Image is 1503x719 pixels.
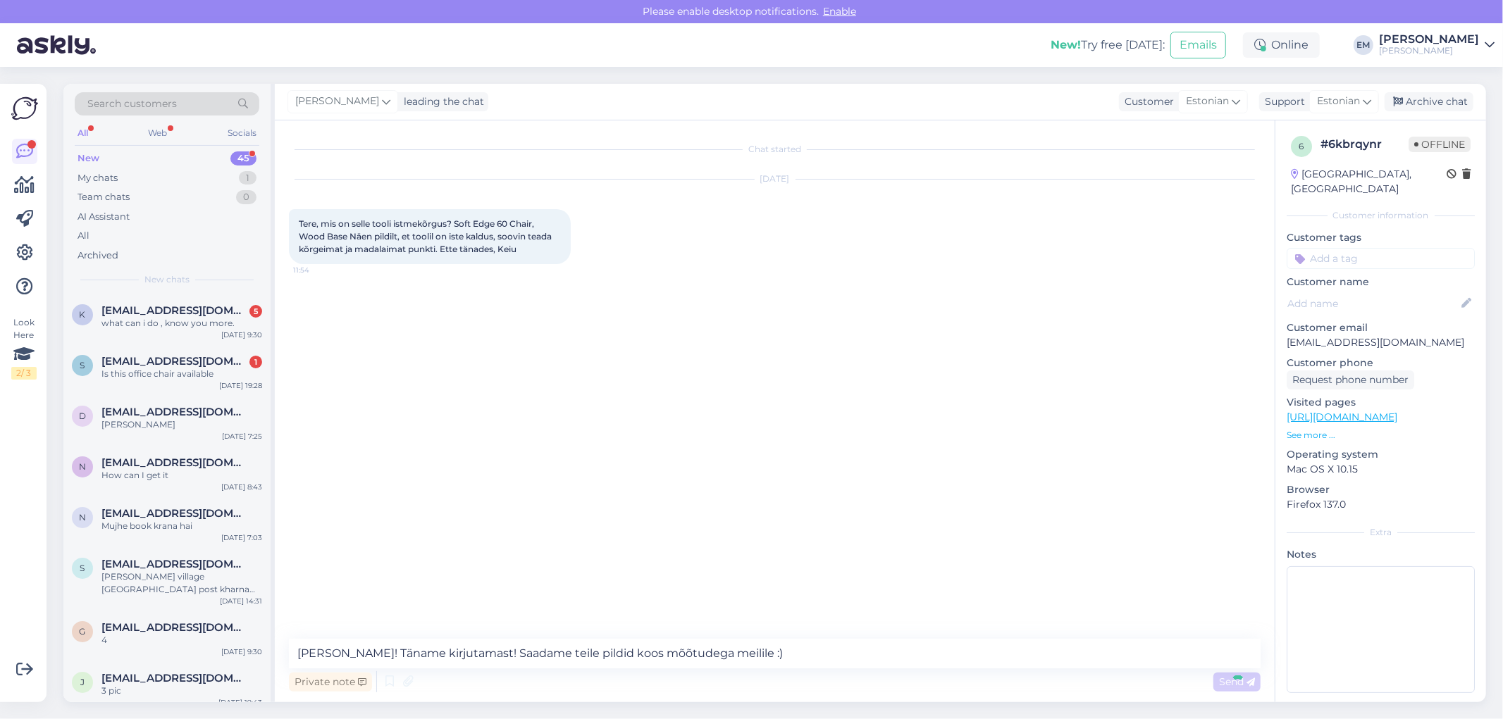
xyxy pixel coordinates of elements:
[101,621,248,634] span: gopalbharwadmer@gmil.com
[230,151,256,165] div: 45
[101,469,262,482] div: How can I get it
[1243,32,1320,58] div: Online
[78,229,89,243] div: All
[219,380,262,391] div: [DATE] 19:28
[1409,137,1471,152] span: Offline
[249,305,262,318] div: 5
[11,316,37,380] div: Look Here
[221,482,262,492] div: [DATE] 8:43
[1299,141,1304,151] span: 6
[78,190,130,204] div: Team chats
[249,356,262,368] div: 1
[1287,356,1475,370] p: Customer phone
[80,563,85,573] span: s
[221,330,262,340] div: [DATE] 9:30
[1287,320,1475,335] p: Customer email
[78,249,118,263] div: Archived
[1287,296,1459,311] input: Add name
[1379,34,1495,56] a: [PERSON_NAME][PERSON_NAME]
[225,124,259,142] div: Socials
[80,309,86,320] span: k
[221,532,262,543] div: [DATE] 7:03
[1379,45,1479,56] div: [PERSON_NAME]
[1291,167,1447,196] div: [GEOGRAPHIC_DATA], [GEOGRAPHIC_DATA]
[79,411,86,421] span: d
[239,171,256,185] div: 1
[819,5,860,18] span: Enable
[101,507,248,520] span: nitishgupta0426@gmail.com
[1287,482,1475,497] p: Browser
[398,94,484,109] div: leading the chat
[87,96,177,111] span: Search customers
[1119,94,1174,109] div: Customer
[144,273,190,286] span: New chats
[1287,411,1397,423] a: [URL][DOMAIN_NAME]
[222,431,262,442] div: [DATE] 7:25
[289,143,1261,156] div: Chat started
[295,94,379,109] span: [PERSON_NAME]
[78,171,118,185] div: My chats
[299,218,554,254] span: Tere, mis on selle tooli istmekõrgus? Soft Edge 60 Chair, Wood Base Näen pildilt, et toolil on is...
[1051,38,1081,51] b: New!
[236,190,256,204] div: 0
[1287,230,1475,245] p: Customer tags
[1287,275,1475,289] p: Customer name
[1051,37,1165,54] div: Try free [DATE]:
[101,406,248,418] span: dawarbablu982@gmail.com
[1259,94,1305,109] div: Support
[75,124,91,142] div: All
[11,95,38,122] img: Askly Logo
[1317,94,1360,109] span: Estonian
[1287,547,1475,562] p: Notes
[1287,462,1475,477] p: Mac OS X 10.15
[101,418,262,431] div: [PERSON_NAME]
[101,634,262,646] div: 4
[79,461,86,472] span: n
[78,151,99,165] div: New
[101,520,262,532] div: Mujhe book krana hai
[101,570,262,596] div: [PERSON_NAME] village [GEOGRAPHIC_DATA] post kharna thana chandan distick banka me rahte hai
[1287,429,1475,442] p: See more ...
[101,317,262,330] div: what can i do , know you more.
[1170,32,1226,58] button: Emails
[146,124,171,142] div: Web
[220,596,262,606] div: [DATE] 14:31
[78,210,130,224] div: AI Assistant
[1287,395,1475,410] p: Visited pages
[101,684,262,697] div: 3 pic
[80,360,85,370] span: s
[289,173,1261,185] div: [DATE]
[1320,136,1409,153] div: # 6kbrqynr
[221,646,262,657] div: [DATE] 9:30
[101,368,262,380] div: Is this office chair available
[79,512,86,523] span: n
[1186,94,1229,109] span: Estonian
[1287,209,1475,222] div: Customer information
[1287,248,1475,269] input: Add a tag
[1379,34,1479,45] div: [PERSON_NAME]
[1287,335,1475,350] p: [EMAIL_ADDRESS][DOMAIN_NAME]
[293,265,346,275] span: 11:54
[1287,497,1475,512] p: Firefox 137.0
[101,456,248,469] span: nkratiwal43@gmail.com
[101,672,248,684] span: jaiswalbabua96@gmail.com
[80,677,85,687] span: j
[80,626,86,637] span: g
[1385,92,1473,111] div: Archive chat
[1287,370,1414,389] div: Request phone number
[101,355,248,368] span: snehalpitre1983@gmail.com
[1287,447,1475,462] p: Operating system
[101,304,248,317] span: kunhabdullap109@gmail.com
[218,697,262,708] div: [DATE] 19:43
[11,367,37,380] div: 2 / 3
[101,558,248,570] span: surajkumarsurajkumar42341@gmail.com
[1287,526,1475,539] div: Extra
[1354,35,1373,55] div: EM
